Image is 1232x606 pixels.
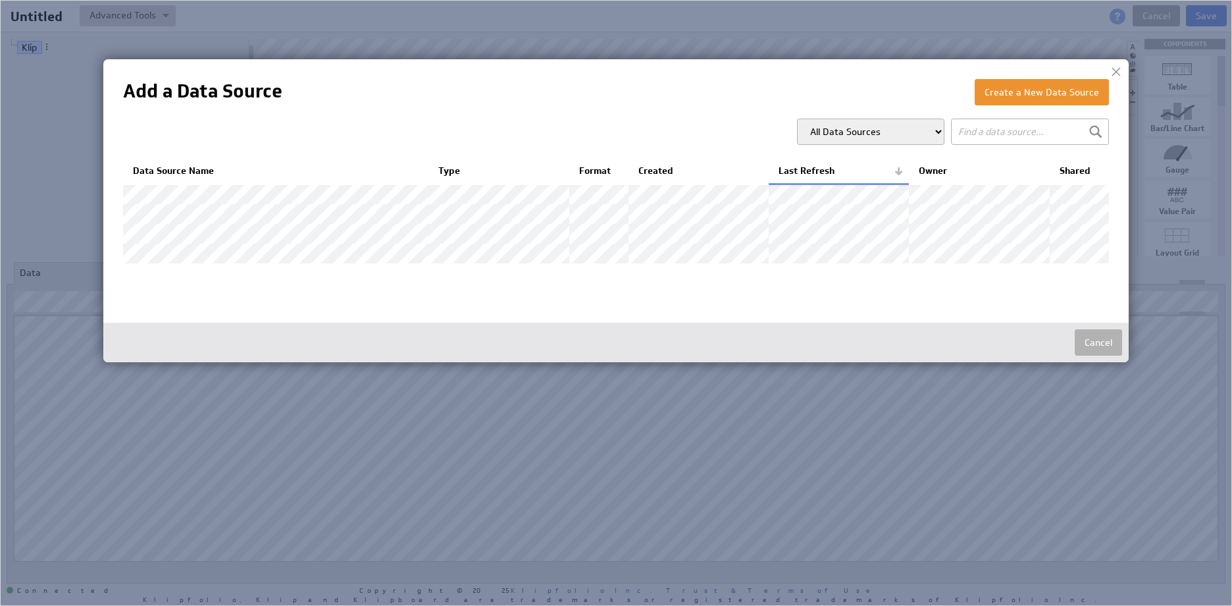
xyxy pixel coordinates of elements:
[951,119,1109,145] input: Find a data source...
[1075,329,1122,356] button: Cancel
[769,158,909,184] th: Last Refresh
[1050,158,1109,184] th: Shared
[909,158,1049,184] th: Owner
[123,158,428,184] th: Data Source Name
[975,79,1109,105] button: Create a New Data Source
[123,79,282,103] h1: Add a Data Source
[629,158,769,184] th: Created
[428,158,569,184] th: Type
[569,158,629,184] th: Format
